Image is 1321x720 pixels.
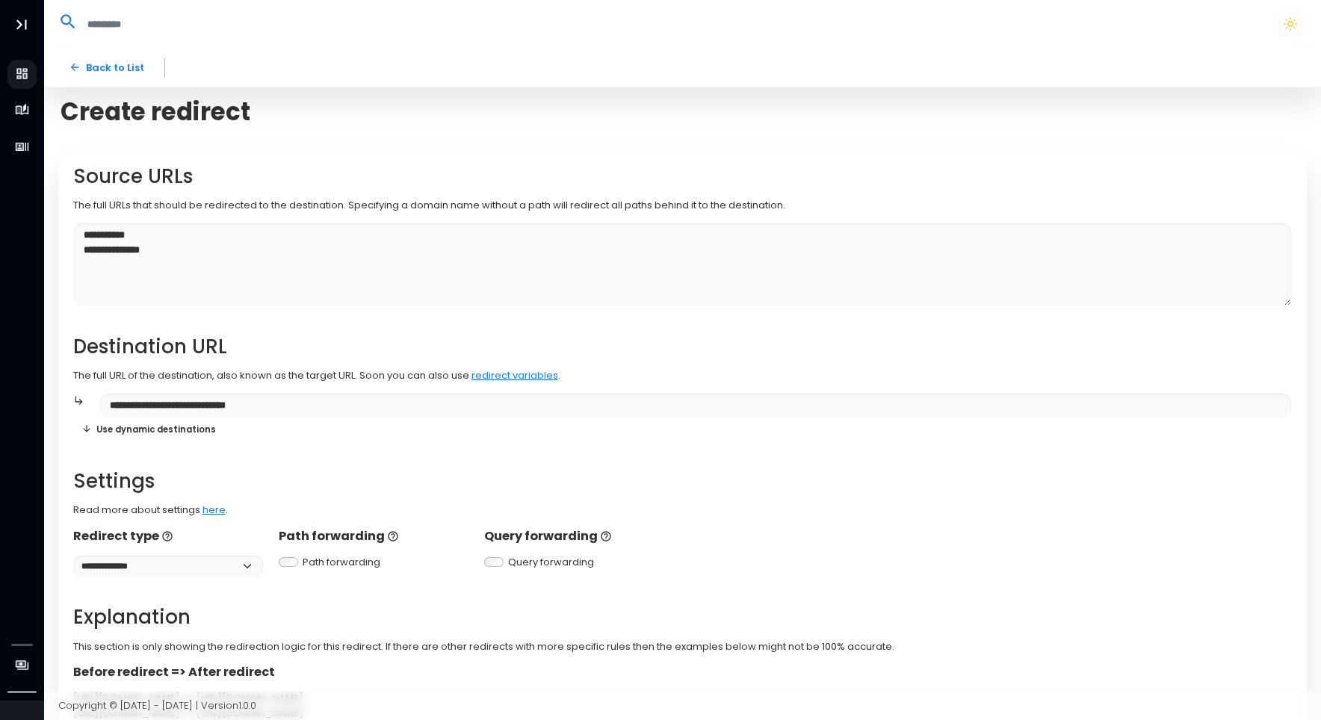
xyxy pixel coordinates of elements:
[73,503,1293,518] p: Read more about settings .
[73,663,1293,681] p: Before redirect => After redirect
[58,698,256,713] span: Copyright © [DATE] - [DATE] | Version 1.0.0
[73,198,1293,213] p: The full URLs that should be redirected to the destination. Specifying a domain name without a pa...
[73,639,1293,654] p: This section is only showing the redirection logic for this redirect. If there are other redirect...
[73,470,1293,493] h2: Settings
[73,368,1293,383] p: The full URL of the destination, also known as the target URL. Soon you can also use .
[73,335,1293,359] h2: Destination URL
[471,368,558,382] a: redirect variables
[73,527,264,545] p: Redirect type
[73,418,225,440] button: Use dynamic destinations
[202,503,226,517] a: here
[58,55,155,81] a: Back to List
[279,527,470,545] p: Path forwarding
[484,527,675,545] p: Query forwarding
[61,97,250,126] span: Create redirect
[73,165,1293,188] h2: Source URLs
[73,606,1293,629] h2: Explanation
[303,555,380,570] label: Path forwarding
[7,10,36,39] button: Toggle Aside
[508,555,594,570] label: Query forwarding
